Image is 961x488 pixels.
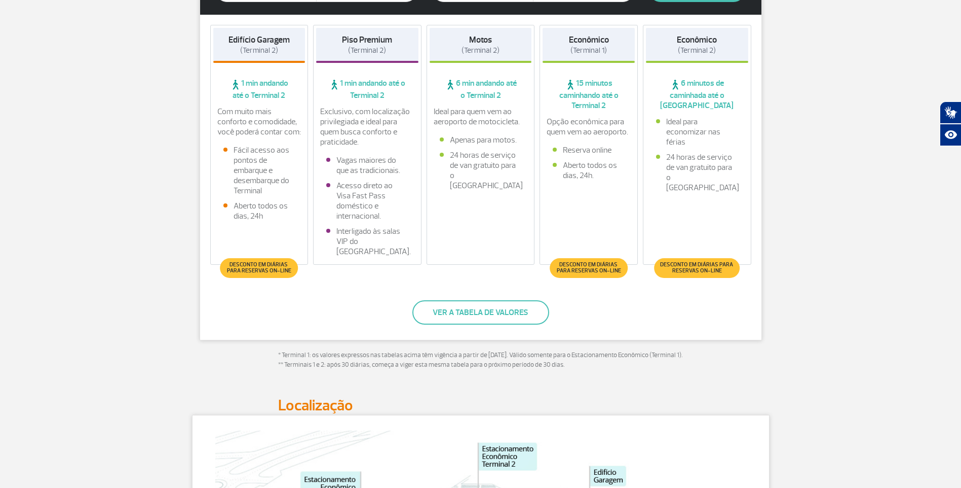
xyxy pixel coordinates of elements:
[440,135,522,145] li: Apenas para motos.
[326,155,408,176] li: Vagas maiores do que as tradicionais.
[316,78,418,100] span: 1 min andando até o Terminal 2
[326,226,408,257] li: Interligado às salas VIP do [GEOGRAPHIC_DATA].
[940,124,961,146] button: Abrir recursos assistivos.
[240,46,278,55] span: (Terminal 2)
[677,34,717,45] strong: Econômico
[213,78,305,100] span: 1 min andando até o Terminal 2
[326,181,408,221] li: Acesso direto ao Visa Fast Pass doméstico e internacional.
[278,396,683,415] h2: Localização
[646,78,748,111] span: 6 minutos de caminhada até o [GEOGRAPHIC_DATA]
[342,34,392,45] strong: Piso Premium
[553,145,625,155] li: Reserva online
[656,117,738,147] li: Ideal para economizar nas férias
[217,107,301,137] p: Com muito mais conforto e comodidade, você poderá contar com:
[570,46,607,55] span: (Terminal 1)
[659,262,735,274] span: Desconto em diárias para reservas on-line
[462,46,499,55] span: (Terminal 2)
[940,101,961,146] div: Plugin de acessibilidade da Hand Talk.
[225,262,293,274] span: Desconto em diárias para reservas on-line
[547,117,631,137] p: Opção econômica para quem vem ao aeroporto.
[223,145,295,196] li: Fácil acesso aos pontos de embarque e desembarque do Terminal
[543,78,635,111] span: 15 minutos caminhando até o Terminal 2
[656,152,738,193] li: 24 horas de serviço de van gratuito para o [GEOGRAPHIC_DATA]
[228,34,290,45] strong: Edifício Garagem
[412,300,549,325] button: Ver a tabela de valores
[569,34,609,45] strong: Econômico
[320,107,414,147] p: Exclusivo, com localização privilegiada e ideal para quem busca conforto e praticidade.
[440,150,522,191] li: 24 horas de serviço de van gratuito para o [GEOGRAPHIC_DATA]
[434,107,528,127] p: Ideal para quem vem ao aeroporto de motocicleta.
[553,160,625,181] li: Aberto todos os dias, 24h.
[555,262,622,274] span: Desconto em diárias para reservas on-line
[678,46,716,55] span: (Terminal 2)
[430,78,532,100] span: 6 min andando até o Terminal 2
[223,201,295,221] li: Aberto todos os dias, 24h
[940,101,961,124] button: Abrir tradutor de língua de sinais.
[348,46,386,55] span: (Terminal 2)
[469,34,492,45] strong: Motos
[278,351,683,370] p: * Terminal 1: os valores expressos nas tabelas acima têm vigência a partir de [DATE]. Válido some...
